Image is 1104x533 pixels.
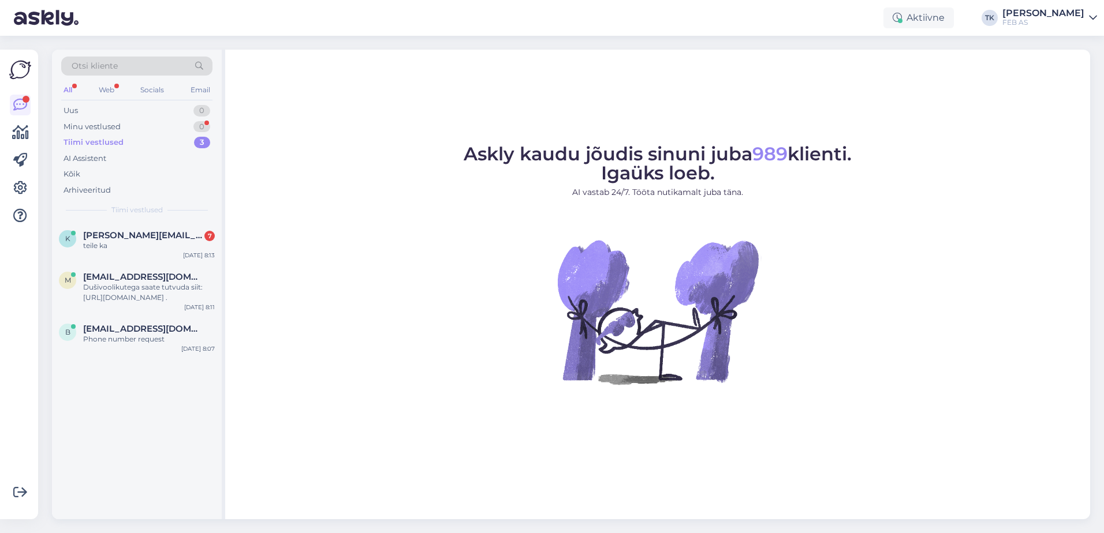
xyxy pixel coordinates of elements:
[554,208,762,415] img: No Chat active
[64,105,78,117] div: Uus
[193,121,210,133] div: 0
[64,185,111,196] div: Arhiveeritud
[64,168,80,180] div: Kõik
[111,205,163,215] span: Tiimi vestlused
[464,142,852,184] span: Askly kaudu jõudis sinuni juba klienti. Igaüks loeb.
[83,282,215,303] div: Dušivoolikutega saate tutvuda siit: [URL][DOMAIN_NAME] .
[188,82,212,97] div: Email
[96,82,117,97] div: Web
[194,137,210,148] div: 3
[204,231,215,241] div: 7
[64,153,106,164] div: AI Assistent
[61,82,74,97] div: All
[982,10,998,26] div: TK
[883,7,954,28] div: Aktiivne
[752,142,788,165] span: 989
[83,230,203,241] span: karl.masing@hotmail.com
[464,186,852,198] p: AI vastab 24/7. Tööta nutikamalt juba täna.
[83,272,203,282] span: mart.lensment@gmail.com
[83,334,215,344] div: Phone number request
[9,59,31,81] img: Askly Logo
[193,105,210,117] div: 0
[83,241,215,251] div: teile ka
[72,60,118,72] span: Otsi kliente
[138,82,166,97] div: Socials
[183,251,215,260] div: [DATE] 8:13
[65,328,70,336] span: b
[181,344,215,353] div: [DATE] 8:07
[184,303,215,311] div: [DATE] 8:11
[64,121,121,133] div: Minu vestlused
[64,137,124,148] div: Tiimi vestlused
[65,234,70,243] span: k
[1002,9,1097,27] a: [PERSON_NAME]FEB AS
[83,324,203,334] span: bartpiret@gmail.com
[1002,9,1084,18] div: [PERSON_NAME]
[65,276,71,284] span: m
[1002,18,1084,27] div: FEB AS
